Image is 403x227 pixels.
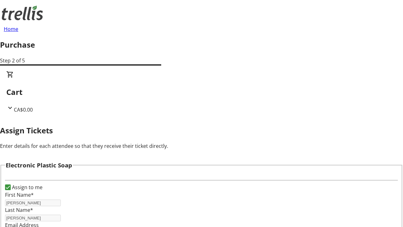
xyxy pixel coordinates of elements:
div: CartCA$0.00 [6,71,397,113]
label: Last Name* [5,207,33,213]
label: First Name* [5,191,34,198]
span: CA$0.00 [14,106,33,113]
h2: Cart [6,86,397,98]
label: Assign to me [11,183,43,191]
h3: Electronic Plastic Soap [6,161,72,170]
